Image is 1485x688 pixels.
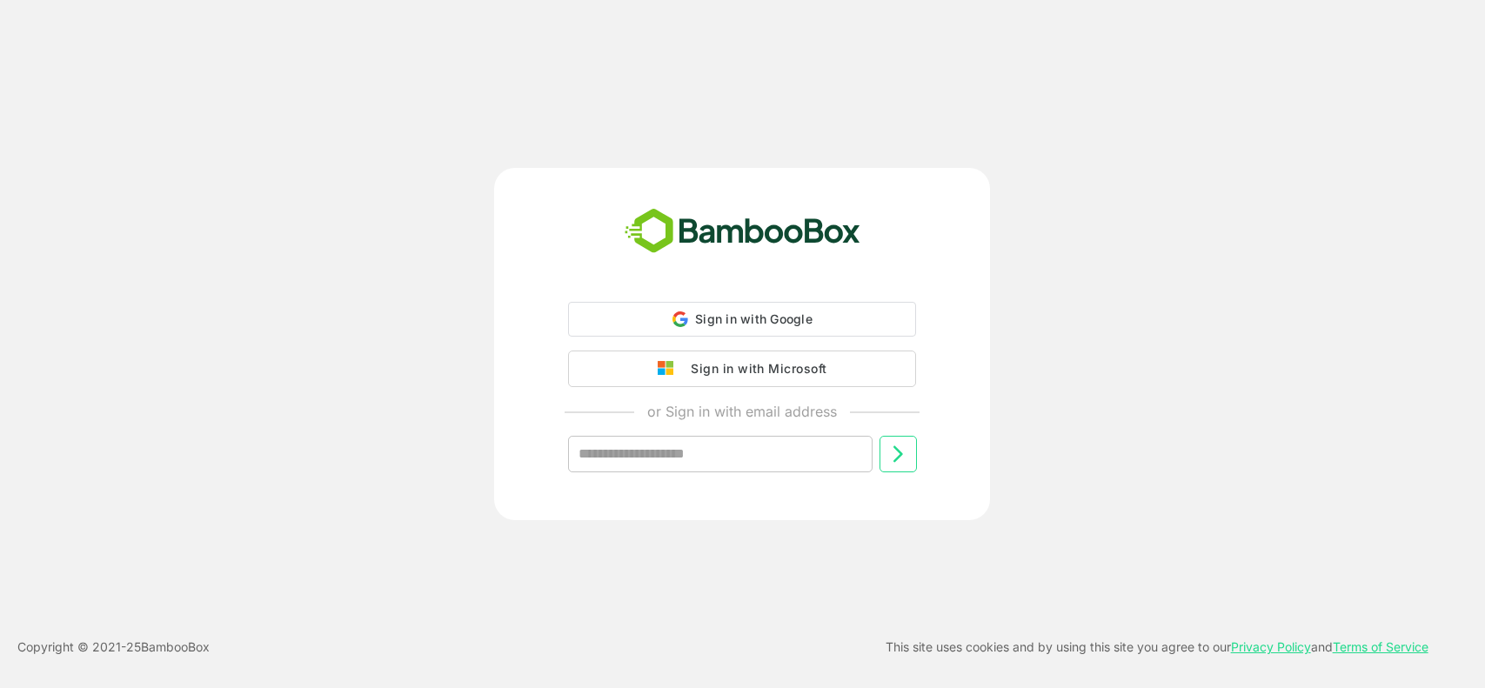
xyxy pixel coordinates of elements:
[658,361,682,377] img: google
[1333,639,1428,654] a: Terms of Service
[615,203,870,260] img: bamboobox
[1231,639,1311,654] a: Privacy Policy
[17,637,210,658] p: Copyright © 2021- 25 BambooBox
[886,637,1428,658] p: This site uses cookies and by using this site you agree to our and
[647,401,837,422] p: or Sign in with email address
[695,311,813,326] span: Sign in with Google
[568,351,916,387] button: Sign in with Microsoft
[682,357,826,380] div: Sign in with Microsoft
[568,302,916,337] div: Sign in with Google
